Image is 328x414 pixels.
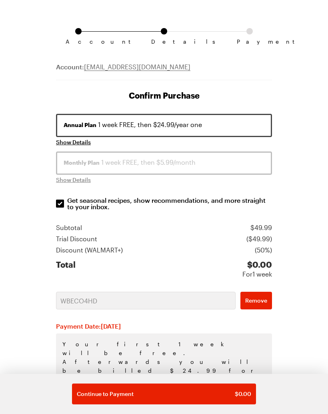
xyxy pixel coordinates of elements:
div: Trial Discount [56,234,97,244]
span: Monthly Plan [64,159,100,167]
input: Promo Code [56,292,236,309]
ol: Subscription checkout form navigation [56,28,272,38]
div: Discount ( WALMART+ ) [56,245,123,255]
input: Get seasonal recipes, show recommendations, and more straight to your inbox. [56,200,64,208]
span: Details [151,38,177,45]
button: Monthly Plan 1 week FREE, then $5.99/month [56,151,272,175]
div: 1 week FREE, then $5.99/month [64,158,264,167]
p: Get seasonal recipes, show recommendations, and more straight to your inbox. [67,197,273,210]
div: $ 49.99 [250,223,272,232]
div: For 1 week [242,269,272,279]
div: ($ 49.99 ) [246,234,272,244]
div: Total [56,260,76,279]
h1: Confirm Purchase [56,90,272,101]
button: Remove [240,292,272,309]
span: Payment [237,38,262,45]
span: Show Details [56,176,91,184]
h2: Payment Date: [DATE] [56,322,272,330]
span: Remove [245,297,267,305]
div: ( 50% ) [255,245,272,255]
div: 1 week FREE, then $24.99/year one [64,120,264,129]
button: Continue to Payment$0.00 [72,384,256,404]
span: Annual Plan [64,121,96,129]
span: Account: [56,63,84,71]
section: Price summary [56,223,272,279]
span: $ 0.00 [235,390,251,398]
div: Subtotal [56,223,82,232]
button: Annual Plan 1 week FREE, then $24.99/year one [56,114,272,137]
span: Account [66,38,91,45]
span: Continue to Payment [77,390,134,398]
button: Show Details [56,138,91,146]
div: $ 0.00 [242,260,272,269]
